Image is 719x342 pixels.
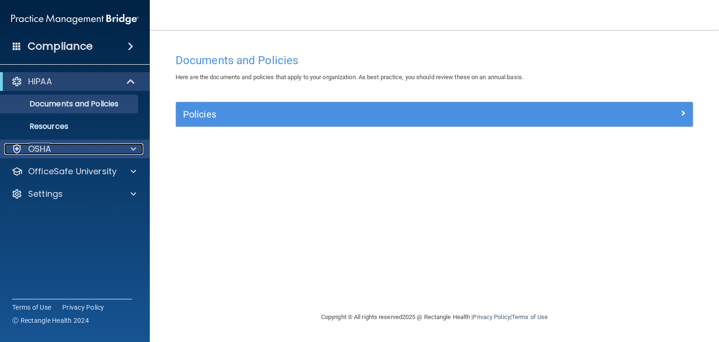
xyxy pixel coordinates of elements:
[473,313,510,320] a: Privacy Policy
[28,188,63,200] p: Settings
[62,303,104,312] a: Privacy Policy
[11,188,136,200] a: Settings
[11,10,139,29] img: PMB logo
[176,54,693,67] h4: Documents and Policies
[11,76,136,87] a: HIPAA
[12,316,89,325] span: Ⓒ Rectangle Health 2024
[28,143,51,155] p: OSHA
[176,74,523,81] span: Here are the documents and policies that apply to your organization. As best practice, you should...
[6,99,134,109] p: Documents and Policies
[264,302,605,332] div: Copyright © All rights reserved 2025 @ Rectangle Health | |
[512,313,548,320] a: Terms of Use
[28,40,93,53] h4: Compliance
[28,166,117,177] p: OfficeSafe University
[11,143,136,155] a: OSHA
[11,166,136,177] a: OfficeSafe University
[12,303,51,312] a: Terms of Use
[183,109,557,119] h5: Policies
[6,122,134,131] p: Resources
[28,76,52,87] p: HIPAA
[183,107,686,122] a: Policies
